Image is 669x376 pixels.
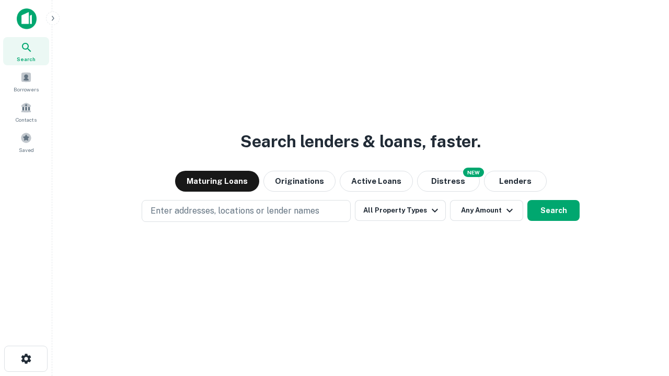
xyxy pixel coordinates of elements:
[3,98,49,126] a: Contacts
[3,128,49,156] a: Saved
[19,146,34,154] span: Saved
[527,200,580,221] button: Search
[3,67,49,96] a: Borrowers
[417,171,480,192] button: Search distressed loans with lien and other non-mortgage details.
[16,115,37,124] span: Contacts
[175,171,259,192] button: Maturing Loans
[151,205,319,217] p: Enter addresses, locations or lender names
[450,200,523,221] button: Any Amount
[340,171,413,192] button: Active Loans
[617,292,669,343] iframe: Chat Widget
[240,129,481,154] h3: Search lenders & loans, faster.
[263,171,336,192] button: Originations
[17,55,36,63] span: Search
[14,85,39,93] span: Borrowers
[17,8,37,29] img: capitalize-icon.png
[3,37,49,65] a: Search
[484,171,547,192] button: Lenders
[142,200,351,222] button: Enter addresses, locations or lender names
[355,200,446,221] button: All Property Types
[463,168,484,177] div: NEW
